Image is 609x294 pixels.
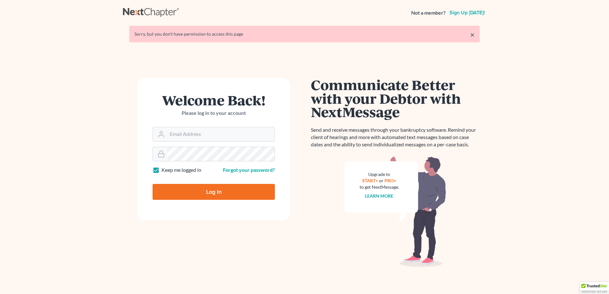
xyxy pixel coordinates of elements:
[411,9,446,17] strong: Not a member?
[360,171,399,178] div: Upgrade to
[161,166,201,174] label: Keep me logged in
[385,178,397,183] a: PRO+
[311,126,480,148] p: Send and receive messages through your bankruptcy software. Remind your client of hearings and mo...
[379,178,384,183] span: or
[360,184,399,190] div: to get NextMessage.
[344,156,446,267] img: nextmessage_bg-59042aed3d76b12b5cd301f8e5b87938c9018125f34e5fa2b7a6b67550977c72.svg
[311,78,480,119] h1: Communicate Better with your Debtor with NextMessage
[470,31,475,38] a: ×
[365,193,394,199] a: Learn more
[580,282,609,294] div: TrustedSite Certified
[134,31,475,37] div: Sorry, but you don't have permission to access this page
[153,184,275,200] input: Log In
[167,127,275,141] input: Email Address
[362,178,378,183] a: START+
[223,167,275,173] a: Forgot your password?
[448,10,486,15] a: Sign up [DATE]!
[153,109,275,117] p: Please log in to your account
[153,93,275,107] h1: Welcome Back!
